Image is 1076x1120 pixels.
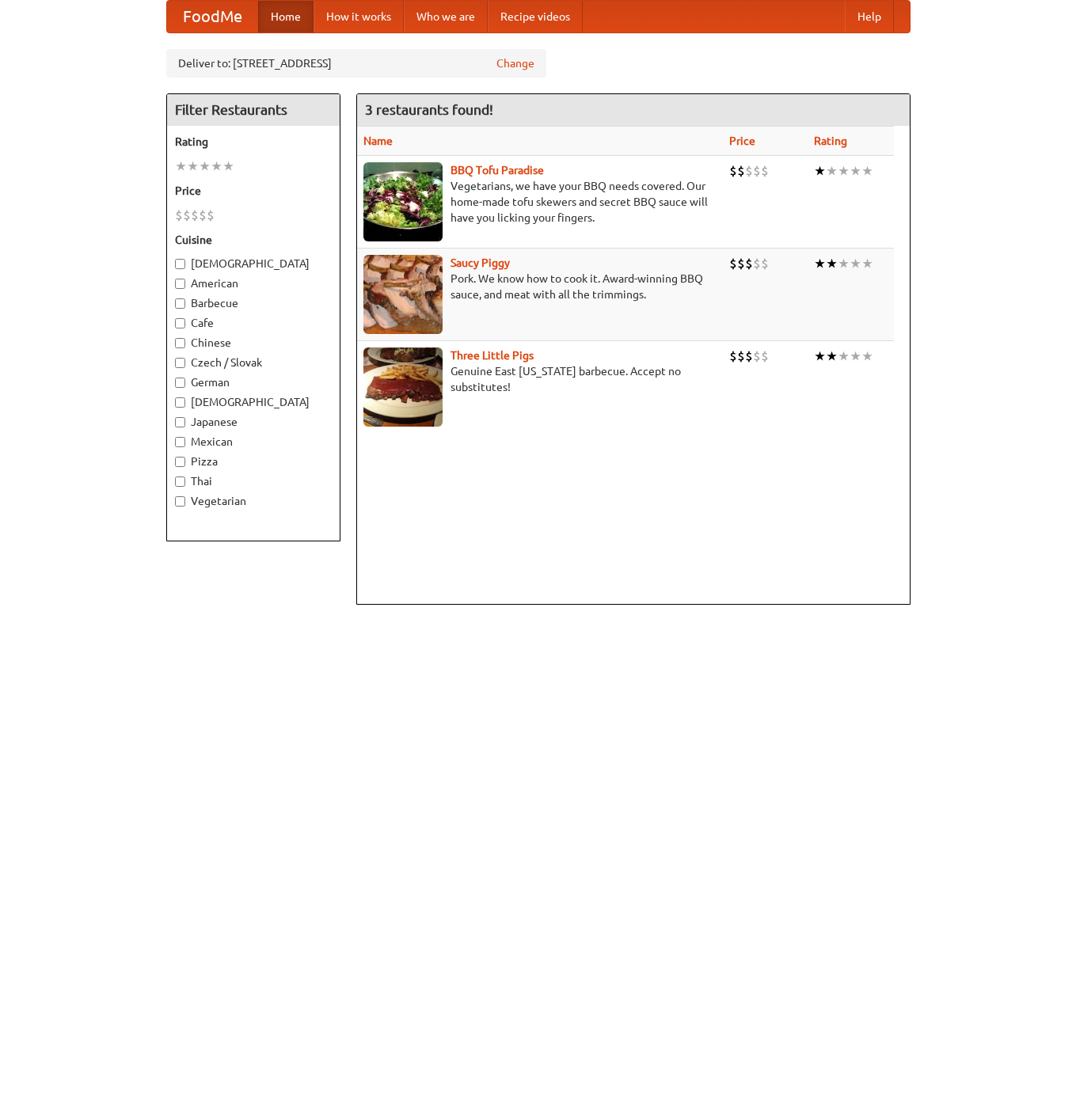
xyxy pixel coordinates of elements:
input: Japanese [175,417,185,427]
h5: Cuisine [175,232,332,248]
li: ★ [175,158,187,175]
input: Vegetarian [175,496,185,507]
p: Pork. We know how to cook it. Award-winning BBQ sauce, and meat with all the trimmings. [363,271,717,302]
li: $ [729,255,737,272]
li: ★ [826,162,838,180]
label: [DEMOGRAPHIC_DATA] [175,256,332,271]
input: German [175,378,185,388]
li: ★ [199,158,211,175]
label: Barbecue [175,295,332,311]
li: ★ [850,347,861,365]
img: tofuparadise.jpg [363,162,443,241]
li: ★ [861,162,873,180]
input: Mexican [175,437,185,447]
p: Vegetarians, we have your BBQ needs covered. Our home-made tofu skewers and secret BBQ sauce will... [363,178,717,226]
li: $ [729,162,737,180]
li: $ [761,347,769,365]
a: Recipe videos [488,1,583,32]
li: $ [737,255,745,272]
a: How it works [314,1,404,32]
li: $ [753,162,761,180]
a: Rating [814,135,847,147]
label: Chinese [175,335,332,351]
ng-pluralize: 3 restaurants found! [365,102,493,117]
input: American [175,279,185,289]
a: Home [258,1,314,32]
input: [DEMOGRAPHIC_DATA] [175,259,185,269]
li: ★ [814,162,826,180]
li: ★ [861,347,873,365]
label: German [175,374,332,390]
label: Czech / Slovak [175,355,332,370]
li: $ [761,255,769,272]
label: Japanese [175,414,332,430]
input: Barbecue [175,298,185,309]
li: $ [207,207,215,224]
a: Price [729,135,755,147]
li: $ [761,162,769,180]
li: ★ [850,255,861,272]
li: $ [745,347,753,365]
label: Thai [175,473,332,489]
a: Change [496,55,534,71]
a: Name [363,135,393,147]
li: ★ [211,158,222,175]
li: ★ [826,347,838,365]
label: Mexican [175,434,332,450]
img: saucy.jpg [363,255,443,334]
li: $ [745,255,753,272]
img: littlepigs.jpg [363,347,443,427]
input: Thai [175,476,185,487]
li: $ [729,347,737,365]
a: Help [845,1,894,32]
li: ★ [838,255,850,272]
li: $ [753,347,761,365]
label: Pizza [175,454,332,469]
input: [DEMOGRAPHIC_DATA] [175,397,185,408]
li: $ [745,162,753,180]
a: FoodMe [167,1,258,32]
a: Three Little Pigs [451,349,534,362]
p: Genuine East [US_STATE] barbecue. Accept no substitutes! [363,363,717,395]
label: Vegetarian [175,493,332,509]
input: Czech / Slovak [175,358,185,368]
h5: Price [175,183,332,199]
li: ★ [850,162,861,180]
input: Chinese [175,338,185,348]
a: Who we are [404,1,488,32]
li: $ [753,255,761,272]
li: ★ [814,347,826,365]
li: $ [175,207,183,224]
h5: Rating [175,134,332,150]
li: $ [183,207,191,224]
li: $ [737,162,745,180]
li: ★ [826,255,838,272]
input: Pizza [175,457,185,467]
a: BBQ Tofu Paradise [451,164,544,177]
li: $ [191,207,199,224]
a: Saucy Piggy [451,256,510,269]
li: $ [199,207,207,224]
label: American [175,275,332,291]
li: ★ [222,158,234,175]
li: ★ [187,158,199,175]
li: ★ [861,255,873,272]
li: ★ [838,347,850,365]
label: Cafe [175,315,332,331]
h4: Filter Restaurants [167,94,340,126]
li: $ [737,347,745,365]
input: Cafe [175,318,185,328]
div: Deliver to: [STREET_ADDRESS] [166,49,546,78]
li: ★ [838,162,850,180]
li: ★ [814,255,826,272]
label: [DEMOGRAPHIC_DATA] [175,394,332,410]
